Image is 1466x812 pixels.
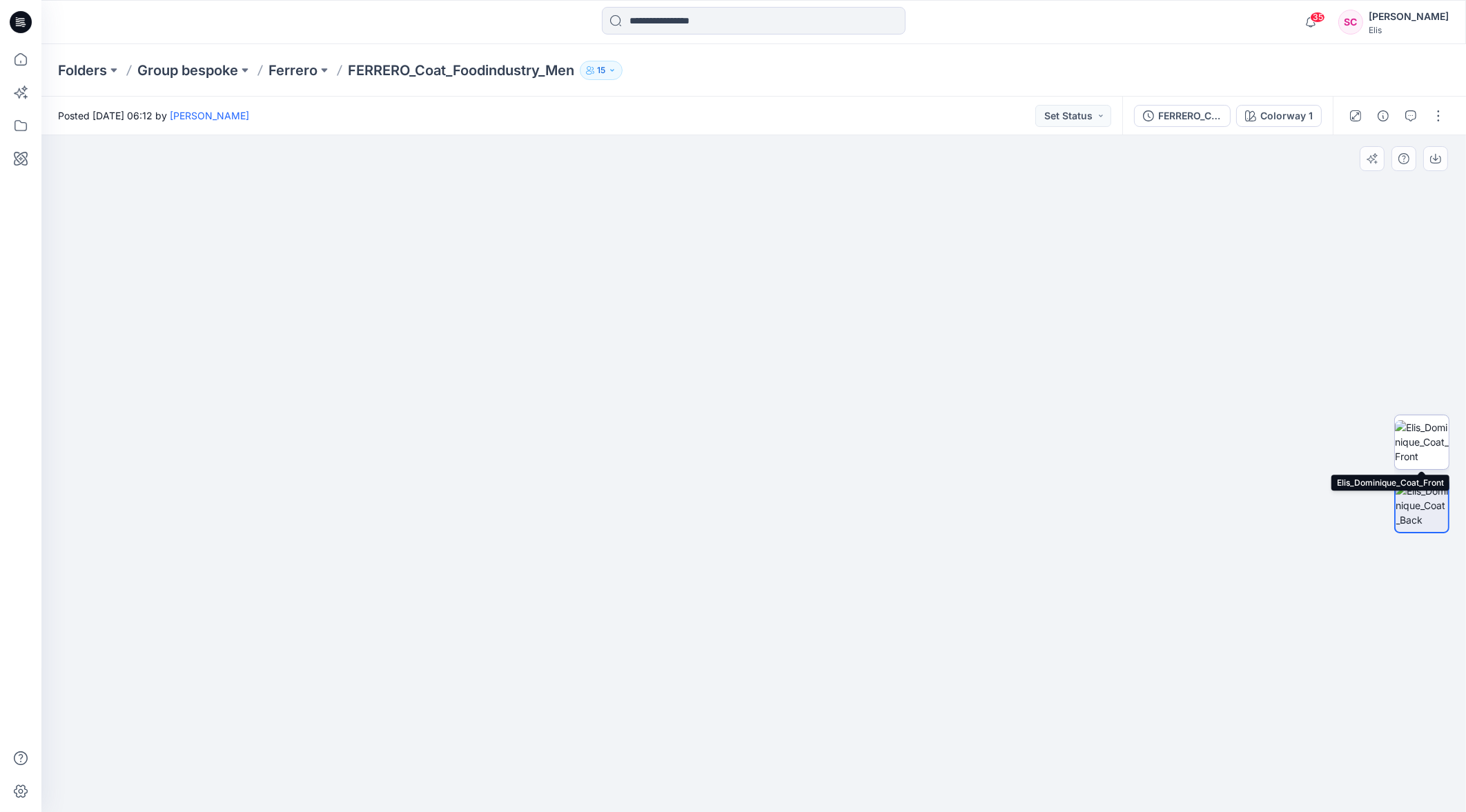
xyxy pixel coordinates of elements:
[1395,420,1449,464] img: Elis_Dominique_Coat_Front
[1236,105,1322,127] button: Colorway 1
[517,135,990,812] img: eyJhbGciOiJIUzI1NiIsImtpZCI6IjAiLCJzbHQiOiJzZXMiLCJ0eXAiOiJKV1QifQ.eyJkYXRhIjp7InR5cGUiOiJzdG9yYW...
[348,61,574,80] p: FERRERO_Coat_Foodindustry_Men
[268,61,317,80] a: Ferrero
[1260,108,1313,123] div: Colorway 1
[58,61,107,80] a: Folders
[1369,25,1449,35] div: Elis
[1396,484,1448,527] img: Elis_Dominique_Coat_Back
[1134,105,1231,127] button: FERRERO_Coat_Foodindustry_Men
[137,61,238,80] a: Group bespoke
[1369,8,1449,25] div: [PERSON_NAME]
[597,63,605,78] p: 15
[170,110,249,121] a: [PERSON_NAME]
[1338,10,1363,34] div: SC
[580,61,623,80] button: 15
[1372,105,1394,127] button: Details
[58,108,249,123] span: Posted [DATE] 06:12 by
[1310,12,1325,23] span: 35
[1158,108,1222,123] div: FERRERO_Coat_Foodindustry_Men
